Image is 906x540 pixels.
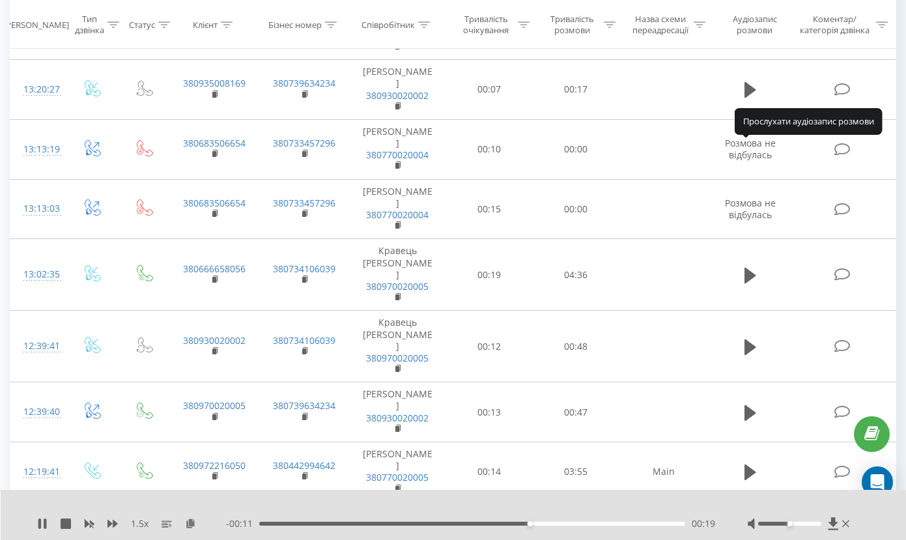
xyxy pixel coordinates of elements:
[532,60,619,120] td: 00:17
[183,459,246,472] a: 380972216050
[366,471,429,483] a: 380770020005
[273,197,335,209] a: 380733457296
[458,14,515,36] div: Тривалість очікування
[129,19,155,30] div: Статус
[349,119,446,179] td: [PERSON_NAME]
[446,179,533,239] td: 00:15
[23,399,52,425] div: 12:39:40
[183,77,246,89] a: 380935008169
[532,382,619,442] td: 00:47
[361,19,415,30] div: Співробітник
[446,442,533,502] td: 00:14
[349,382,446,442] td: [PERSON_NAME]
[183,137,246,149] a: 380683506654
[273,459,335,472] a: 380442994642
[23,137,52,162] div: 13:13:19
[183,197,246,209] a: 380683506654
[75,14,104,36] div: Тип дзвінка
[366,149,429,161] a: 380770020004
[619,442,709,502] td: Main
[349,179,446,239] td: [PERSON_NAME]
[630,14,690,36] div: Назва схеми переадресації
[349,442,446,502] td: [PERSON_NAME]
[273,77,335,89] a: 380739634234
[226,517,259,530] span: - 00:11
[131,517,149,530] span: 1.5 x
[183,399,246,412] a: 380970020005
[366,89,429,102] a: 380930020002
[273,399,335,412] a: 380739634234
[787,521,793,526] div: Accessibility label
[183,263,246,275] a: 380666658056
[720,14,789,36] div: Аудіозапис розмови
[446,119,533,179] td: 00:10
[446,60,533,120] td: 00:07
[349,239,446,311] td: Кравець [PERSON_NAME]
[544,14,601,36] div: Тривалість розмови
[725,197,776,221] span: Розмова не відбулась
[183,334,246,347] a: 380930020002
[532,311,619,382] td: 00:48
[3,19,69,30] div: [PERSON_NAME]
[366,352,429,364] a: 380970020005
[273,334,335,347] a: 380734106039
[268,19,322,30] div: Бізнес номер
[532,442,619,502] td: 03:55
[725,137,776,161] span: Розмова не відбулась
[446,311,533,382] td: 00:12
[735,108,883,134] div: Прослухати аудіозапис розмови
[23,262,52,287] div: 13:02:35
[273,263,335,275] a: 380734106039
[446,239,533,311] td: 00:19
[349,60,446,120] td: [PERSON_NAME]
[692,517,715,530] span: 00:19
[366,208,429,221] a: 380770020004
[797,14,873,36] div: Коментар/категорія дзвінка
[366,412,429,424] a: 380930020002
[23,459,52,485] div: 12:19:41
[273,137,335,149] a: 380733457296
[23,196,52,221] div: 13:13:03
[532,239,619,311] td: 04:36
[23,77,52,102] div: 13:20:27
[23,334,52,359] div: 12:39:41
[446,382,533,442] td: 00:13
[349,311,446,382] td: Кравець [PERSON_NAME]
[528,521,533,526] div: Accessibility label
[862,466,893,498] div: Open Intercom Messenger
[532,179,619,239] td: 00:00
[193,19,218,30] div: Клієнт
[532,119,619,179] td: 00:00
[366,280,429,292] a: 380970020005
